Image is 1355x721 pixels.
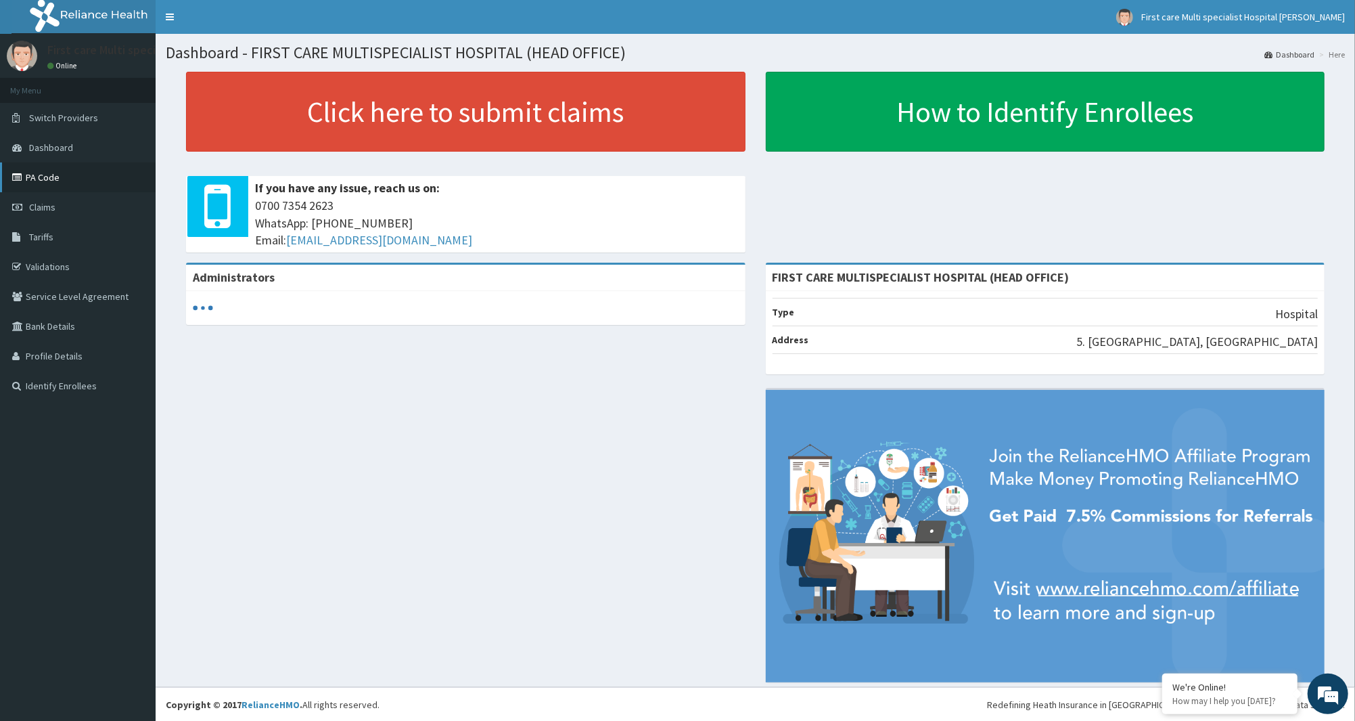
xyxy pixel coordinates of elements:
[193,269,275,285] b: Administrators
[773,334,809,346] b: Address
[766,390,1325,683] img: provider-team-banner.png
[29,112,98,124] span: Switch Providers
[1076,333,1318,351] p: 5. [GEOGRAPHIC_DATA], [GEOGRAPHIC_DATA]
[166,44,1345,62] h1: Dashboard - FIRST CARE MULTISPECIALIST HOSPITAL (HEAD OFFICE)
[29,141,73,154] span: Dashboard
[773,269,1070,285] strong: FIRST CARE MULTISPECIALIST HOSPITAL (HEAD OFFICE)
[242,699,300,711] a: RelianceHMO
[1275,305,1318,323] p: Hospital
[193,298,213,318] svg: audio-loading
[47,61,80,70] a: Online
[255,197,739,249] span: 0700 7354 2623 WhatsApp: [PHONE_NUMBER] Email:
[29,231,53,243] span: Tariffs
[255,180,440,196] b: If you have any issue, reach us on:
[1264,49,1314,60] a: Dashboard
[1172,681,1287,693] div: We're Online!
[1141,11,1345,23] span: First care Multi specialist Hospital [PERSON_NAME]
[1316,49,1345,60] li: Here
[773,306,795,318] b: Type
[47,44,317,56] p: First care Multi specialist Hospital [PERSON_NAME]
[166,699,302,711] strong: Copyright © 2017 .
[766,72,1325,152] a: How to Identify Enrollees
[1116,9,1133,26] img: User Image
[29,201,55,213] span: Claims
[1172,695,1287,707] p: How may I help you today?
[7,41,37,71] img: User Image
[186,72,745,152] a: Click here to submit claims
[987,698,1345,712] div: Redefining Heath Insurance in [GEOGRAPHIC_DATA] using Telemedicine and Data Science!
[286,232,472,248] a: [EMAIL_ADDRESS][DOMAIN_NAME]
